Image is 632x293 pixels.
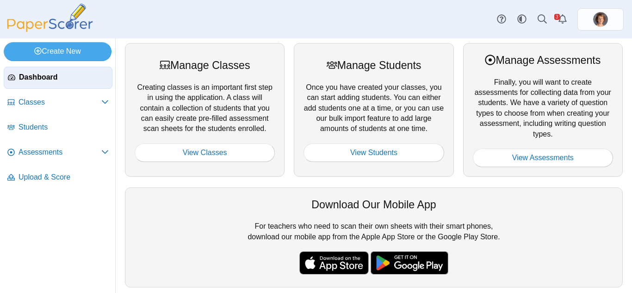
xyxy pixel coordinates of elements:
span: Students [19,122,109,132]
span: Classes [19,97,101,107]
div: Manage Classes [135,58,275,73]
div: Download Our Mobile App [135,197,613,212]
a: View Classes [135,143,275,162]
a: PaperScorer [4,25,96,33]
div: Creating classes is an important first step in using the application. A class will contain a coll... [125,43,285,177]
a: Upload & Score [4,167,112,189]
a: ps.Qn51bzteyXZ9eoKk [577,8,624,31]
a: Alerts [552,9,573,30]
div: For teachers who need to scan their own sheets with their smart phones, download our mobile app f... [125,187,623,287]
img: google-play-badge.png [371,251,448,274]
span: Upload & Score [19,172,109,182]
img: PaperScorer [4,4,96,32]
a: View Students [304,143,444,162]
a: Students [4,117,112,139]
a: View Assessments [473,149,613,167]
div: Manage Students [304,58,444,73]
img: ps.Qn51bzteyXZ9eoKk [593,12,608,27]
div: Once you have created your classes, you can start adding students. You can either add students on... [294,43,453,177]
span: Elise Harding [593,12,608,27]
a: Create New [4,42,112,61]
a: Assessments [4,142,112,164]
span: Dashboard [19,72,108,82]
span: Assessments [19,147,101,157]
a: Dashboard [4,67,112,89]
div: Manage Assessments [473,53,613,68]
a: Classes [4,92,112,114]
img: apple-store-badge.svg [299,251,369,274]
div: Finally, you will want to create assessments for collecting data from your students. We have a va... [463,43,623,177]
